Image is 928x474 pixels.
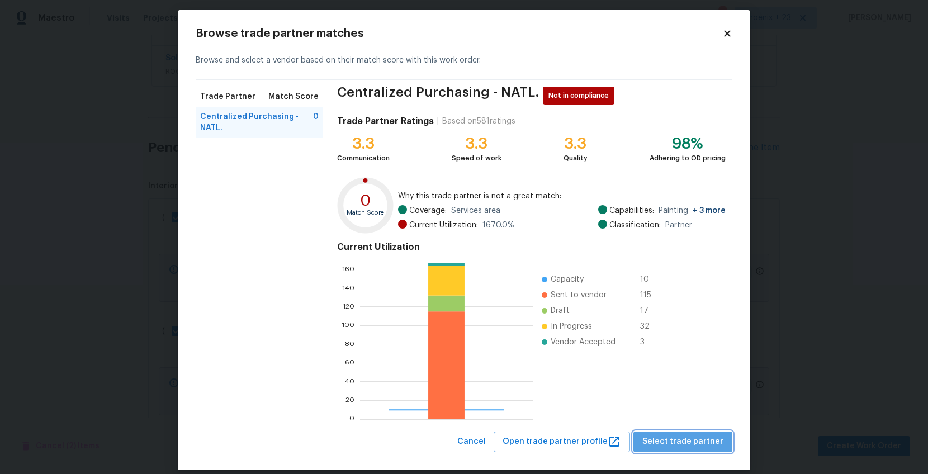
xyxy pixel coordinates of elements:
[196,28,722,39] h2: Browse trade partner matches
[551,305,570,316] span: Draft
[494,432,630,452] button: Open trade partner profile
[349,416,354,423] text: 0
[551,336,615,348] span: Vendor Accepted
[452,153,501,164] div: Speed of work
[640,290,658,301] span: 115
[434,116,442,127] div: |
[451,205,500,216] span: Services area
[409,205,447,216] span: Coverage:
[337,138,390,149] div: 3.3
[268,91,319,102] span: Match Score
[337,116,434,127] h4: Trade Partner Ratings
[640,336,658,348] span: 3
[345,359,354,366] text: 60
[200,91,255,102] span: Trade Partner
[551,290,607,301] span: Sent to vendor
[650,153,726,164] div: Adhering to OD pricing
[398,191,726,202] span: Why this trade partner is not a great match:
[342,322,354,329] text: 100
[337,241,726,253] h4: Current Utilization
[503,435,621,449] span: Open trade partner profile
[564,138,588,149] div: 3.3
[564,153,588,164] div: Quality
[313,111,319,134] span: 0
[640,305,658,316] span: 17
[551,274,584,285] span: Capacity
[442,116,515,127] div: Based on 581 ratings
[409,220,478,231] span: Current Utilization:
[337,87,539,105] span: Centralized Purchasing - NATL.
[640,321,658,332] span: 32
[347,210,384,216] text: Match Score
[342,285,354,291] text: 140
[345,397,354,404] text: 20
[360,193,371,208] text: 0
[693,207,726,215] span: + 3 more
[200,111,313,134] span: Centralized Purchasing - NATL.
[342,266,354,272] text: 160
[551,321,592,332] span: In Progress
[640,274,658,285] span: 10
[482,220,514,231] span: 1670.0 %
[659,205,726,216] span: Painting
[196,41,732,80] div: Browse and select a vendor based on their match score with this work order.
[650,138,726,149] div: 98%
[642,435,723,449] span: Select trade partner
[452,138,501,149] div: 3.3
[345,378,354,385] text: 40
[633,432,732,452] button: Select trade partner
[609,205,654,216] span: Capabilities:
[609,220,661,231] span: Classification:
[337,153,390,164] div: Communication
[548,90,613,101] span: Not in compliance
[453,432,490,452] button: Cancel
[665,220,692,231] span: Partner
[345,341,354,348] text: 80
[457,435,486,449] span: Cancel
[343,304,354,310] text: 120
